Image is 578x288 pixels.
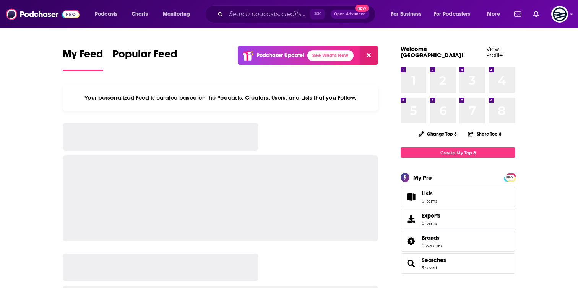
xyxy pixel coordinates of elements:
p: Podchaser Update! [257,52,304,59]
span: Lists [422,190,433,197]
img: User Profile [551,6,568,23]
a: 3 saved [422,265,437,270]
button: open menu [89,8,127,20]
span: Searches [401,253,515,274]
button: open menu [157,8,200,20]
button: Share Top 8 [468,126,502,141]
img: Podchaser - Follow, Share and Rate Podcasts [6,7,80,21]
button: open menu [482,8,510,20]
div: Search podcasts, credits, & more... [212,5,383,23]
button: Show profile menu [551,6,568,23]
span: Charts [132,9,148,20]
a: Welcome [GEOGRAPHIC_DATA]! [401,45,463,59]
a: Exports [401,209,515,229]
span: ⌘ K [310,9,325,19]
div: Your personalized Feed is curated based on the Podcasts, Creators, Users, and Lists that you Follow. [63,85,378,111]
span: More [487,9,500,20]
span: Popular Feed [112,47,177,65]
a: 0 watched [422,243,443,248]
a: Searches [422,257,446,263]
span: Logged in as GlobalPrairie [551,6,568,23]
span: Exports [403,214,419,224]
a: Brands [403,236,419,247]
span: My Feed [63,47,103,65]
span: Exports [422,212,440,219]
span: 0 items [422,198,437,204]
a: Charts [127,8,153,20]
span: Lists [403,191,419,202]
div: My Pro [413,174,432,181]
span: Monitoring [163,9,190,20]
span: For Podcasters [434,9,471,20]
button: Change Top 8 [414,129,461,139]
a: View Profile [486,45,503,59]
a: Show notifications dropdown [511,8,524,21]
input: Search podcasts, credits, & more... [226,8,310,20]
a: Popular Feed [112,47,177,71]
span: Open Advanced [334,12,366,16]
a: Brands [422,234,443,241]
a: Show notifications dropdown [530,8,542,21]
span: For Business [391,9,421,20]
span: Brands [422,234,440,241]
a: Lists [401,187,515,207]
button: Open AdvancedNew [331,10,369,19]
a: Searches [403,258,419,269]
a: PRO [505,174,514,180]
a: My Feed [63,47,103,71]
span: Lists [422,190,437,197]
button: open menu [386,8,431,20]
button: open menu [429,8,482,20]
span: Brands [401,231,515,252]
span: New [355,5,369,12]
span: 0 items [422,221,440,226]
a: See What's New [307,50,354,61]
span: Podcasts [95,9,117,20]
a: Create My Top 8 [401,147,515,158]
